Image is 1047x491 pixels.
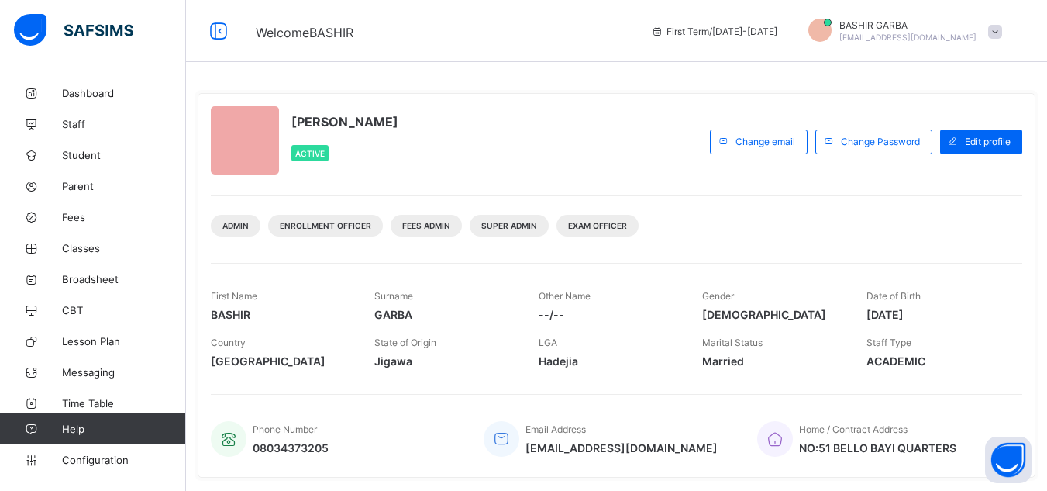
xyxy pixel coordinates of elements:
span: ACADEMIC [866,354,1007,368]
span: First Name [211,290,257,302]
span: Fees Admin [402,221,450,230]
span: Broadsheet [62,273,186,285]
span: [EMAIL_ADDRESS][DOMAIN_NAME] [525,441,718,455]
span: Messaging [62,366,186,379]
span: [EMAIL_ADDRESS][DOMAIN_NAME] [839,33,976,42]
span: Phone Number [253,424,317,435]
span: Super Admin [481,221,537,230]
span: [GEOGRAPHIC_DATA] [211,354,351,368]
span: Married [702,354,842,368]
span: Home / Contract Address [799,424,908,435]
span: Other Name [539,290,591,302]
span: Lesson Plan [62,335,186,348]
span: Welcome BASHIR [256,25,353,40]
span: Edit profile [965,136,1011,147]
span: Active [295,149,325,158]
span: Surname [374,290,413,302]
span: [DATE] [866,308,1007,321]
span: Date of Birth [866,290,921,302]
span: Staff [62,118,186,130]
button: Open asap [985,437,1032,483]
span: 08034373205 [253,441,329,455]
span: Enrollment Officer [280,221,371,230]
span: Configuration [62,454,185,466]
span: Gender [702,290,734,302]
span: Time Table [62,397,186,410]
span: Help [62,423,185,435]
span: Country [211,337,246,348]
span: Change email [735,136,795,147]
span: Parent [62,180,186,192]
span: BASHIR [211,308,351,321]
span: Change Password [841,136,920,147]
span: session/term information [651,26,777,37]
span: [PERSON_NAME] [291,114,398,130]
span: Marital Status [702,337,763,348]
span: Staff Type [866,337,911,348]
span: BASHIR GARBA [839,19,976,31]
span: [DEMOGRAPHIC_DATA] [702,308,842,321]
span: Fees [62,211,186,223]
span: Admin [222,221,249,230]
span: Student [62,149,186,161]
span: NO:51 BELLO BAYI QUARTERS [799,441,956,455]
span: Jigawa [374,354,515,368]
span: CBT [62,304,186,316]
span: Classes [62,242,186,254]
span: Exam Officer [568,221,627,230]
span: Hadejia [539,354,679,368]
div: BASHIRGARBA [793,19,1010,44]
span: --/-- [539,308,679,321]
span: LGA [539,337,557,348]
span: State of Origin [374,337,436,348]
span: GARBA [374,308,515,321]
span: Email Address [525,424,586,435]
img: safsims [14,14,133,47]
span: Dashboard [62,87,186,99]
